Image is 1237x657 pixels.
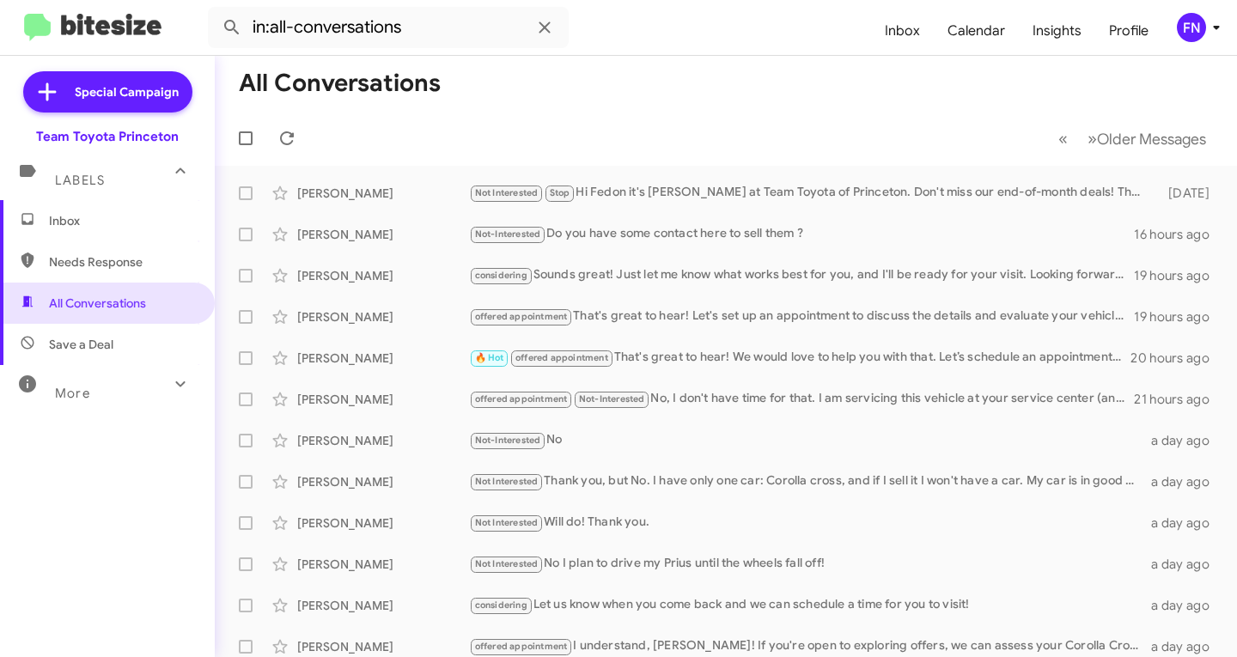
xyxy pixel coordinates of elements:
span: Older Messages [1097,130,1206,149]
span: Labels [55,173,105,188]
span: Stop [550,187,570,198]
div: [PERSON_NAME] [297,638,469,655]
div: [PERSON_NAME] [297,597,469,614]
a: Profile [1095,6,1162,56]
div: [PERSON_NAME] [297,514,469,532]
div: 21 hours ago [1134,391,1223,408]
div: I understand, [PERSON_NAME]! If you're open to exploring offers, we can assess your Corolla Cross... [469,636,1149,656]
span: 🔥 Hot [475,352,504,363]
a: Calendar [934,6,1019,56]
span: Special Campaign [75,83,179,100]
span: » [1088,128,1097,149]
a: Special Campaign [23,71,192,113]
div: FN [1177,13,1206,42]
div: [PERSON_NAME] [297,226,469,243]
div: No I plan to drive my Prius until the wheels fall off! [469,554,1149,574]
div: a day ago [1149,473,1223,490]
span: Not Interested [475,517,539,528]
div: a day ago [1149,597,1223,614]
div: [DATE] [1149,185,1223,202]
div: a day ago [1149,514,1223,532]
div: Hi Fedon it's [PERSON_NAME] at Team Toyota of Princeton. Don't miss our end-of-month deals! This ... [469,183,1149,203]
div: [PERSON_NAME] [297,473,469,490]
div: [PERSON_NAME] [297,267,469,284]
div: [PERSON_NAME] [297,432,469,449]
nav: Page navigation example [1049,121,1216,156]
span: offered appointment [515,352,608,363]
div: Will do! Thank you. [469,513,1149,532]
span: considering [475,270,527,281]
div: No [469,430,1149,450]
h1: All Conversations [239,70,441,97]
span: Needs Response [49,253,195,271]
div: a day ago [1149,432,1223,449]
span: Inbox [49,212,195,229]
span: « [1058,128,1068,149]
button: FN [1162,13,1218,42]
button: Previous [1048,121,1078,156]
span: Not Interested [475,476,539,487]
button: Next [1077,121,1216,156]
div: [PERSON_NAME] [297,308,469,325]
div: [PERSON_NAME] [297,185,469,202]
div: [PERSON_NAME] [297,350,469,367]
div: Team Toyota Princeton [36,128,179,145]
a: Insights [1019,6,1095,56]
div: [PERSON_NAME] [297,391,469,408]
div: a day ago [1149,556,1223,573]
span: considering [475,599,527,611]
div: That's great to hear! Let's set up an appointment to discuss the details and evaluate your vehicl... [469,307,1134,326]
a: Inbox [871,6,934,56]
div: Do you have some contact here to sell them ? [469,224,1134,244]
span: All Conversations [49,295,146,312]
input: Search [208,7,569,48]
div: No, I don't have time for that. I am servicing this vehicle at your service center (and I bought ... [469,389,1134,409]
div: [PERSON_NAME] [297,556,469,573]
div: 20 hours ago [1130,350,1223,367]
span: offered appointment [475,393,568,405]
span: offered appointment [475,641,568,652]
span: Not-Interested [475,228,541,240]
span: Not Interested [475,187,539,198]
div: a day ago [1149,638,1223,655]
span: offered appointment [475,311,568,322]
div: 19 hours ago [1134,267,1223,284]
div: 19 hours ago [1134,308,1223,325]
span: Not-Interested [579,393,645,405]
span: Not-Interested [475,435,541,446]
div: Sounds great! Just let me know what works best for you, and I'll be ready for your visit. Looking... [469,265,1134,285]
div: Thank you, but No. I have only one car: Corolla cross, and if I sell it I won't have a car. My ca... [469,471,1149,491]
span: More [55,386,90,401]
div: That's great to hear! We would love to help you with that. Let’s schedule an appointment for you ... [469,348,1130,368]
div: 16 hours ago [1134,226,1223,243]
span: Save a Deal [49,336,113,353]
div: Let us know when you come back and we can schedule a time for you to visit! [469,595,1149,615]
span: Not Interested [475,558,539,569]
